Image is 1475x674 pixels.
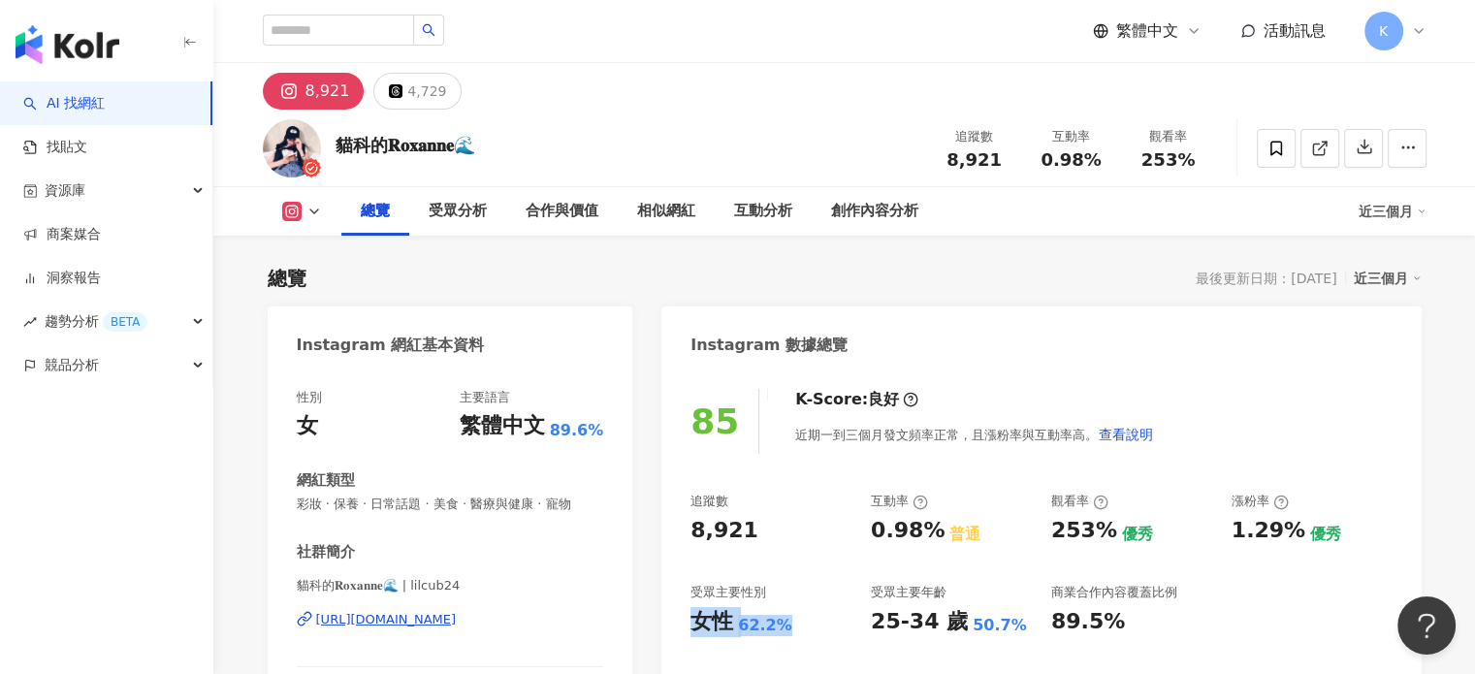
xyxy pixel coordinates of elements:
[422,23,435,37] span: search
[1359,196,1427,227] div: 近三個月
[734,200,792,223] div: 互動分析
[871,607,968,637] div: 25-34 歲
[297,496,604,513] span: 彩妝 · 保養 · 日常話題 · 美食 · 醫療與健康 · 寵物
[1232,516,1305,546] div: 1.29%
[297,611,604,628] a: [URL][DOMAIN_NAME]
[738,615,792,636] div: 62.2%
[831,200,918,223] div: 創作內容分析
[690,607,733,637] div: 女性
[263,119,321,177] img: KOL Avatar
[795,389,918,410] div: K-Score :
[373,73,462,110] button: 4,729
[1132,127,1205,146] div: 觀看率
[690,584,766,601] div: 受眾主要性別
[460,411,545,441] div: 繁體中文
[297,411,318,441] div: 女
[1141,150,1196,170] span: 253%
[305,78,350,105] div: 8,921
[1116,20,1178,42] span: 繁體中文
[868,389,899,410] div: 良好
[1099,427,1153,442] span: 查看說明
[637,200,695,223] div: 相似網紅
[460,389,510,406] div: 主要語言
[23,138,87,157] a: 找貼文
[871,493,928,510] div: 互動率
[1041,150,1101,170] span: 0.98%
[690,401,739,441] div: 85
[1397,596,1456,655] iframe: Help Scout Beacon - Open
[1310,524,1341,545] div: 優秀
[23,94,105,113] a: searchAI 找網紅
[316,611,457,628] div: [URL][DOMAIN_NAME]
[23,269,101,288] a: 洞察報告
[407,78,446,105] div: 4,729
[1035,127,1108,146] div: 互動率
[550,420,604,441] span: 89.6%
[336,133,475,157] div: 貓科的𝐑𝐨𝐱𝐚𝐧𝐧𝐞🌊
[1264,21,1326,40] span: 活動訊息
[1354,266,1422,291] div: 近三個月
[938,127,1011,146] div: 追蹤數
[1051,584,1177,601] div: 商業合作內容覆蓋比例
[429,200,487,223] div: 受眾分析
[1051,516,1117,546] div: 253%
[23,225,101,244] a: 商案媒合
[1379,20,1388,42] span: K
[871,584,946,601] div: 受眾主要年齡
[263,73,365,110] button: 8,921
[949,524,980,545] div: 普通
[23,315,37,329] span: rise
[795,415,1154,454] div: 近期一到三個月發文頻率正常，且漲粉率與互動率高。
[1098,415,1154,454] button: 查看說明
[297,577,604,594] span: 貓科的𝐑𝐨𝐱𝐚𝐧𝐧𝐞🌊 | lilcub24
[690,335,848,356] div: Instagram 數據總覽
[103,312,147,332] div: BETA
[1196,271,1336,286] div: 最後更新日期：[DATE]
[361,200,390,223] div: 總覽
[973,615,1027,636] div: 50.7%
[297,335,485,356] div: Instagram 網紅基本資料
[526,200,598,223] div: 合作與價值
[1051,493,1108,510] div: 觀看率
[1122,524,1153,545] div: 優秀
[45,169,85,212] span: 資源庫
[45,343,99,387] span: 競品分析
[1051,607,1125,637] div: 89.5%
[45,300,147,343] span: 趨勢分析
[268,265,306,292] div: 總覽
[690,493,728,510] div: 追蹤數
[16,25,119,64] img: logo
[297,542,355,562] div: 社群簡介
[297,389,322,406] div: 性別
[1232,493,1289,510] div: 漲粉率
[690,516,758,546] div: 8,921
[946,149,1002,170] span: 8,921
[871,516,945,546] div: 0.98%
[297,470,355,491] div: 網紅類型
